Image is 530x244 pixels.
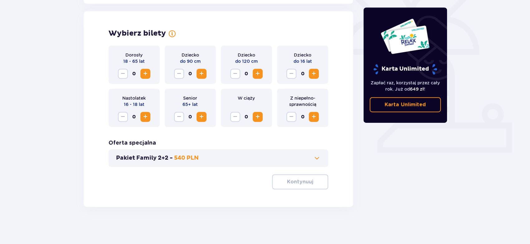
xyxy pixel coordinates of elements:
[294,52,311,58] p: Dziecko
[253,112,263,122] button: Increase
[370,97,441,112] a: Karta Unlimited
[235,58,258,64] p: do 120 cm
[286,112,296,122] button: Decrease
[287,178,313,185] p: Kontynuuj
[298,112,308,122] span: 0
[230,69,240,79] button: Decrease
[230,112,240,122] button: Decrease
[118,69,128,79] button: Decrease
[124,101,144,107] p: 16 - 18 lat
[197,112,207,122] button: Increase
[174,154,199,162] p: 540 PLN
[373,64,438,75] p: Karta Unlimited
[241,69,251,79] span: 0
[125,52,143,58] p: Dorosły
[180,58,201,64] p: do 90 cm
[109,139,156,147] p: Oferta specjalna
[286,69,296,79] button: Decrease
[182,52,199,58] p: Dziecko
[140,69,150,79] button: Increase
[183,95,197,101] p: Senior
[282,95,323,107] p: Z niepełno­sprawnością
[182,101,198,107] p: 65+ lat
[272,174,328,189] button: Kontynuuj
[123,58,145,64] p: 18 - 65 lat
[174,69,184,79] button: Decrease
[122,95,146,101] p: Nastolatek
[253,69,263,79] button: Increase
[241,112,251,122] span: 0
[238,52,255,58] p: Dziecko
[116,154,173,162] p: Pakiet Family 2+2 -
[309,112,319,122] button: Increase
[309,69,319,79] button: Increase
[197,69,207,79] button: Increase
[109,29,166,38] p: Wybierz bilety
[129,69,139,79] span: 0
[385,101,425,108] p: Karta Unlimited
[185,69,195,79] span: 0
[293,58,312,64] p: do 16 lat
[185,112,195,122] span: 0
[298,69,308,79] span: 0
[129,112,139,122] span: 0
[116,154,321,162] button: Pakiet Family 2+2 -540 PLN
[140,112,150,122] button: Increase
[370,80,441,92] p: Zapłać raz, korzystaj przez cały rok. Już od !
[174,112,184,122] button: Decrease
[410,87,424,92] span: 649 zł
[238,95,255,101] p: W ciąży
[118,112,128,122] button: Decrease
